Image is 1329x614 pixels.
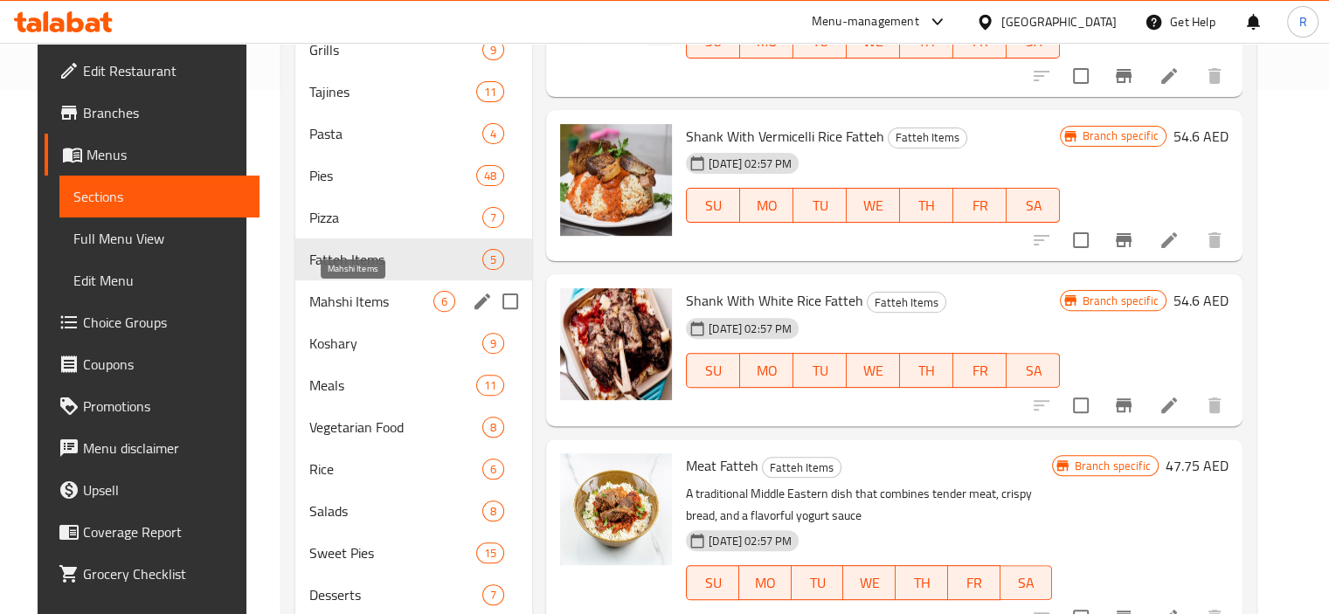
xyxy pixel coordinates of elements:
button: TU [793,353,847,388]
button: Branch-specific-item [1103,384,1145,426]
span: Fatteh Items [763,458,841,478]
button: FR [953,188,1007,223]
span: 11 [477,84,503,100]
button: MO [740,353,793,388]
span: 11 [477,377,503,394]
div: Fatteh Items5 [295,238,532,280]
button: WE [843,565,896,600]
span: WE [854,29,893,54]
div: Pies48 [295,155,532,197]
span: Select to update [1063,58,1099,94]
span: SA [1007,570,1046,596]
span: [DATE] 02:57 PM [702,533,799,549]
span: TH [907,358,946,383]
div: Koshary9 [295,322,532,364]
button: TH [896,565,948,600]
span: FR [960,193,1000,218]
span: Edit Menu [73,270,246,291]
div: items [433,291,455,312]
span: Branch specific [1075,293,1165,309]
button: SA [1000,565,1053,600]
div: Meals [309,375,476,396]
img: Shank With Vermicelli Rice Fatteh [560,124,672,236]
button: Branch-specific-item [1103,55,1145,97]
div: items [482,584,504,605]
span: Coverage Report [83,521,246,542]
span: Pizza [309,207,482,228]
span: WE [854,358,893,383]
span: [DATE] 02:57 PM [702,321,799,337]
div: Sweet Pies15 [295,532,532,574]
button: WE [847,188,900,223]
div: Fatteh Items [762,457,841,478]
span: TH [907,29,946,54]
div: items [476,542,504,563]
div: Fatteh Items [867,292,946,313]
a: Sections [59,176,260,217]
div: Meals11 [295,364,532,406]
h6: 47.75 AED [1166,453,1229,478]
span: Fatteh Items [868,293,945,313]
span: Rice [309,459,482,479]
span: MO [747,193,786,218]
div: Fatteh Items [888,128,967,148]
a: Choice Groups [45,301,260,343]
button: delete [1194,384,1236,426]
span: Tajines [309,81,476,102]
span: 7 [483,210,503,226]
div: items [476,165,504,186]
span: 7 [483,587,503,604]
span: SA [1014,358,1053,383]
button: FR [948,565,1000,600]
a: Menu disclaimer [45,427,260,469]
div: items [482,39,504,60]
div: Menu-management [812,11,919,32]
span: Pies [309,165,476,186]
span: Grills [309,39,482,60]
span: 8 [483,503,503,520]
span: SA [1014,193,1053,218]
span: Upsell [83,479,246,500]
span: TU [800,358,840,383]
div: items [482,417,504,438]
a: Coupons [45,343,260,385]
span: Sections [73,186,246,207]
div: Vegetarian Food8 [295,406,532,448]
div: items [482,459,504,479]
div: items [476,81,504,102]
button: TU [792,565,844,600]
span: Edit Restaurant [83,60,246,81]
span: Desserts [309,584,482,605]
a: Promotions [45,385,260,427]
button: SU [686,353,740,388]
span: 6 [434,293,454,310]
div: Rice6 [295,448,532,490]
span: Fatteh Items [309,249,482,270]
p: A traditional Middle Eastern dish that combines tender meat, crispy bread, and a flavorful yogurt... [686,483,1052,527]
span: Menu disclaimer [83,438,246,459]
span: MO [746,570,785,596]
div: Pizza7 [295,197,532,238]
a: Menus [45,134,260,176]
span: Select to update [1063,222,1099,259]
span: SA [1014,29,1053,54]
span: TU [800,29,840,54]
button: delete [1194,219,1236,261]
button: TU [793,188,847,223]
span: Pasta [309,123,482,144]
span: TU [799,570,837,596]
button: WE [847,353,900,388]
span: Sweet Pies [309,542,476,563]
span: Koshary [309,333,482,354]
span: Menus [87,144,246,165]
a: Edit menu item [1159,395,1180,416]
span: Coupons [83,354,246,375]
button: edit [469,288,495,314]
span: Vegetarian Food [309,417,482,438]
